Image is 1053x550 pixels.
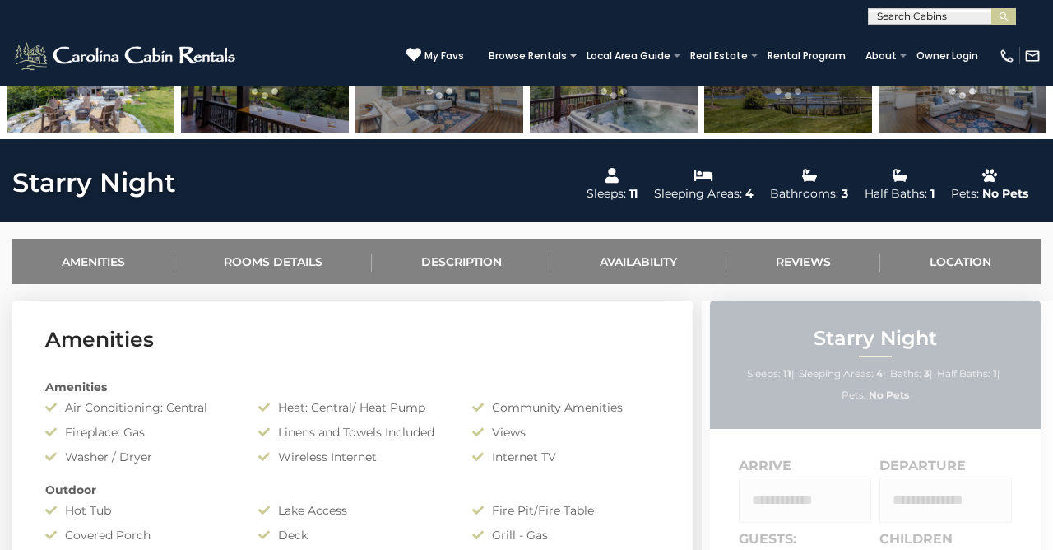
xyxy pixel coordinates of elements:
[246,527,459,543] div: Deck
[908,44,986,68] a: Owner Login
[45,325,661,354] h3: Amenities
[726,239,880,284] a: Reviews
[460,502,673,519] div: Fire Pit/Fire Table
[550,239,726,284] a: Availability
[424,49,464,63] span: My Favs
[246,399,459,416] div: Heat: Central/ Heat Pump
[406,47,464,64] a: My Favs
[759,44,854,68] a: Rental Program
[480,44,575,68] a: Browse Rentals
[682,44,756,68] a: Real Estate
[33,424,246,440] div: Fireplace: Gas
[12,239,174,284] a: Amenities
[578,44,679,68] a: Local Area Guide
[33,482,673,498] div: Outdoor
[174,239,372,284] a: Rooms Details
[12,40,240,72] img: White-1-2.png
[880,239,1041,284] a: Location
[372,239,551,284] a: Description
[460,424,673,440] div: Views
[460,527,673,543] div: Grill - Gas
[33,502,246,519] div: Hot Tub
[460,449,673,465] div: Internet TV
[999,48,1015,64] img: phone-regular-white.png
[857,44,905,68] a: About
[33,527,246,543] div: Covered Porch
[246,449,459,465] div: Wireless Internet
[33,399,246,416] div: Air Conditioning: Central
[1024,48,1041,64] img: mail-regular-white.png
[33,379,673,395] div: Amenities
[460,399,673,416] div: Community Amenities
[246,424,459,440] div: Linens and Towels Included
[33,449,246,465] div: Washer / Dryer
[246,502,459,519] div: Lake Access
